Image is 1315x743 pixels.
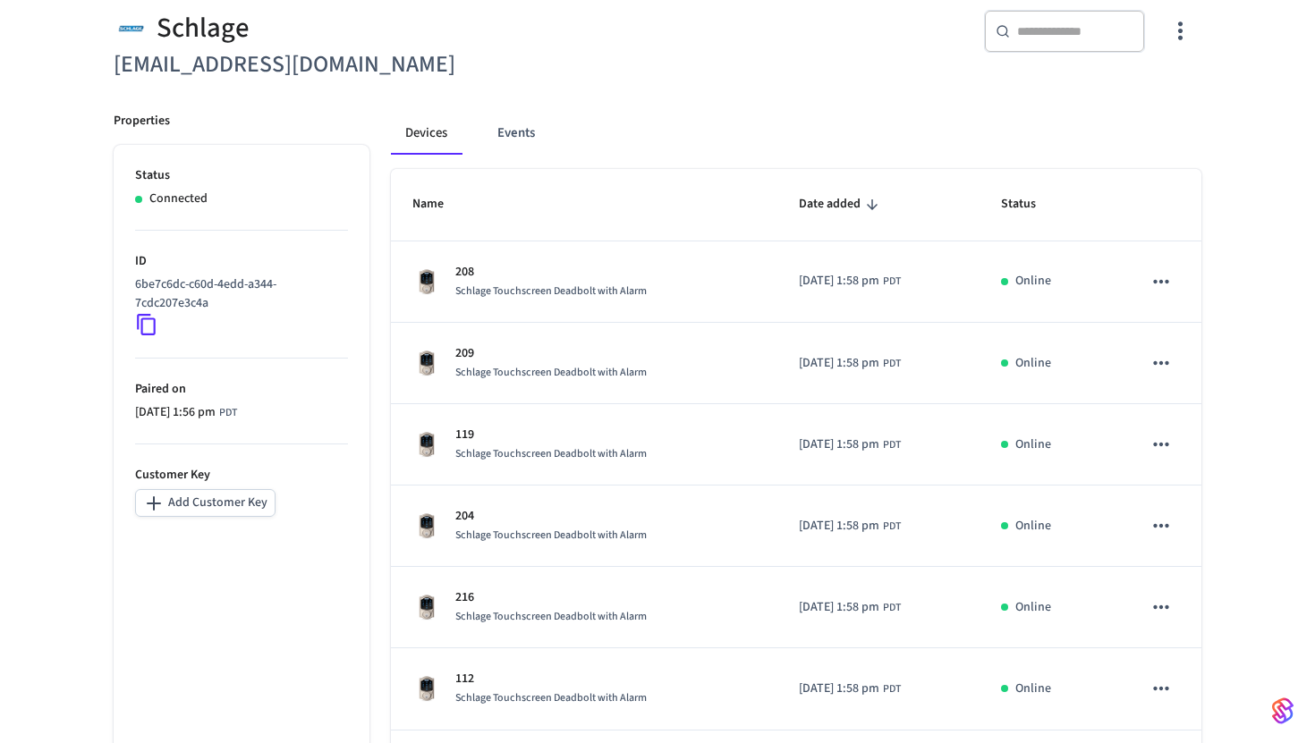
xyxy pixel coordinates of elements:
span: Schlage Touchscreen Deadbolt with Alarm [455,446,647,461]
span: PDT [219,405,237,421]
span: PDT [883,519,901,535]
div: America/Los_Angeles [135,403,237,422]
p: Online [1015,598,1051,617]
p: 216 [455,588,647,607]
p: Properties [114,112,170,131]
img: SeamLogoGradient.69752ec5.svg [1272,697,1294,725]
span: [DATE] 1:58 pm [799,598,879,617]
img: Schlage Sense Smart Deadbolt with Camelot Trim, Front [412,674,441,703]
span: Schlage Touchscreen Deadbolt with Alarm [455,528,647,543]
p: Status [135,166,348,185]
div: America/Los_Angeles [799,354,901,373]
p: ID [135,252,348,271]
span: Schlage Touchscreen Deadbolt with Alarm [455,283,647,299]
span: PDT [883,356,901,372]
span: PDT [883,437,901,453]
p: 204 [455,507,647,526]
span: Name [412,190,467,218]
span: [DATE] 1:56 pm [135,403,216,422]
button: Events [483,112,549,155]
span: [DATE] 1:58 pm [799,680,879,698]
span: [DATE] 1:58 pm [799,517,879,536]
img: Schlage Sense Smart Deadbolt with Camelot Trim, Front [412,267,441,296]
button: Devices [391,112,462,155]
div: Schlage [114,10,647,46]
p: 208 [455,263,647,282]
span: Schlage Touchscreen Deadbolt with Alarm [455,690,647,705]
p: 6be7c6dc-c60d-4edd-a344-7cdc207e3c4a [135,275,341,313]
span: Schlage Touchscreen Deadbolt with Alarm [455,609,647,624]
img: Schlage Sense Smart Deadbolt with Camelot Trim, Front [412,593,441,621]
span: PDT [883,600,901,616]
span: [DATE] 1:58 pm [799,354,879,373]
div: America/Los_Angeles [799,272,901,291]
div: America/Los_Angeles [799,680,901,698]
img: Schlage Sense Smart Deadbolt with Camelot Trim, Front [412,511,441,540]
img: Schlage Sense Smart Deadbolt with Camelot Trim, Front [412,349,441,377]
p: Online [1015,354,1051,373]
div: connected account tabs [391,112,1201,155]
span: PDT [883,681,901,697]
span: [DATE] 1:58 pm [799,435,879,454]
p: Online [1015,435,1051,454]
p: Paired on [135,380,348,399]
span: Status [1001,190,1059,218]
p: Online [1015,272,1051,291]
span: Date added [799,190,884,218]
h6: [EMAIL_ADDRESS][DOMAIN_NAME] [114,46,647,83]
p: Online [1015,517,1051,536]
p: 209 [455,344,647,363]
button: Add Customer Key [135,489,276,517]
p: Customer Key [135,466,348,485]
span: PDT [883,274,901,290]
p: 112 [455,670,647,688]
span: [DATE] 1:58 pm [799,272,879,291]
p: Connected [149,190,208,208]
div: America/Los_Angeles [799,435,901,454]
span: Schlage Touchscreen Deadbolt with Alarm [455,365,647,380]
div: America/Los_Angeles [799,598,901,617]
img: Schlage Sense Smart Deadbolt with Camelot Trim, Front [412,430,441,459]
p: Online [1015,680,1051,698]
div: America/Los_Angeles [799,517,901,536]
img: Schlage Logo, Square [114,10,149,46]
p: 119 [455,426,647,444]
